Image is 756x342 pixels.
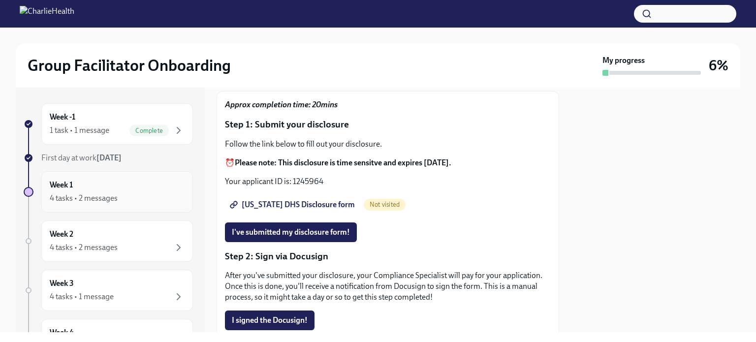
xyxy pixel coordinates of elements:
a: Week 34 tasks • 1 message [24,270,193,311]
span: Complete [129,127,169,134]
h6: Week 1 [50,180,73,190]
p: Your applicant ID is: 1245964 [225,176,551,187]
h3: 6% [709,57,728,74]
span: I've submitted my disclosure form! [232,227,350,237]
span: [US_STATE] DHS Disclosure form [232,200,355,210]
p: Follow the link below to fill out your disclosure. [225,139,551,150]
h2: Group Facilitator Onboarding [28,56,231,75]
p: Step 1: Submit your disclosure [225,118,551,131]
strong: Please note: This disclosure is time sensitve and expires [DATE]. [235,158,451,167]
a: Week -11 task • 1 messageComplete [24,103,193,145]
button: I signed the Docusign! [225,311,315,330]
div: 4 tasks • 2 messages [50,193,118,204]
div: 1 task • 1 message [50,125,109,136]
span: I signed the Docusign! [232,315,308,325]
h6: Week 3 [50,278,74,289]
div: 4 tasks • 1 message [50,291,114,302]
a: First day at work[DATE] [24,153,193,163]
p: After you've submitted your disclosure, your Compliance Specialist will pay for your application.... [225,270,551,303]
h6: Week -1 [50,112,75,123]
h6: Week 4 [50,327,74,338]
p: Step 2: Sign via Docusign [225,250,551,263]
a: Week 14 tasks • 2 messages [24,171,193,213]
a: [US_STATE] DHS Disclosure form [225,195,362,215]
strong: Approx completion time: 20mins [225,100,338,109]
h6: Week 2 [50,229,73,240]
span: First day at work [41,153,122,162]
strong: My progress [602,55,645,66]
div: 4 tasks • 2 messages [50,242,118,253]
a: Week 24 tasks • 2 messages [24,220,193,262]
span: Not visited [364,201,406,208]
strong: [DATE] [96,153,122,162]
img: CharlieHealth [20,6,74,22]
button: I've submitted my disclosure form! [225,222,357,242]
p: ⏰ [225,157,551,168]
